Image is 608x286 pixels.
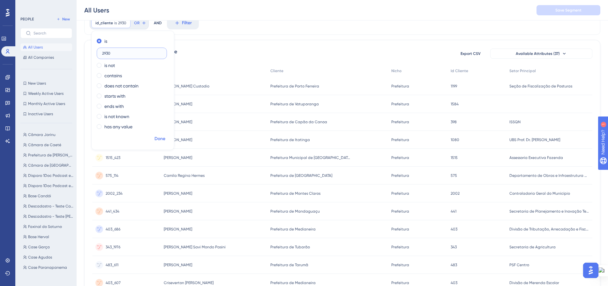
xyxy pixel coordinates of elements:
[104,113,129,120] label: is not known
[509,68,536,73] span: Setor Principal
[451,280,457,285] span: 403
[28,193,51,199] span: Base Candói
[451,245,457,250] span: 343
[270,280,316,285] span: Prefeitura de Medianeira
[62,17,70,22] span: New
[104,72,122,79] label: contains
[270,137,310,142] span: Prefeitura de Itatinga
[451,68,468,73] span: Id Cliente
[28,45,43,50] span: All Users
[15,2,40,9] span: Need Help?
[106,191,123,196] span: 2002_234
[391,245,409,250] span: Prefeitura
[20,213,76,220] button: Descadastro - Teste [PERSON_NAME]
[28,101,65,106] span: Monthly Active Users
[104,102,124,110] label: ends with
[391,68,402,73] span: Nicho
[555,8,582,13] span: Save Segment
[106,155,120,160] span: 1515_423
[20,43,72,51] button: All Users
[28,55,54,60] span: All Companies
[28,81,46,86] span: New Users
[164,245,226,250] span: [PERSON_NAME] Savi Mondo Pasini
[20,131,76,139] button: Câmara Jarinu
[20,151,76,159] button: Prefeitura de [PERSON_NAME]
[20,100,72,108] button: Monthly Active Users
[509,262,529,267] span: PSF Centro
[106,227,120,232] span: 403_686
[28,163,73,168] span: Câmara de [GEOGRAPHIC_DATA]
[509,280,559,285] span: Divisão de Merenda Escolar
[270,245,310,250] span: Prefeitura de Tubarão
[270,84,319,89] span: Prefeitura de Porto Ferreira
[182,19,192,27] span: Filter
[581,261,600,280] iframe: UserGuiding AI Assistant Launcher
[28,265,67,270] span: Case Paranapanema
[28,183,73,188] span: Disparo 1Doc Podcast ep 12 IMG
[451,102,459,107] span: 1584
[451,137,459,142] span: 1080
[28,142,61,147] span: Câmara de Caeté
[454,49,486,59] button: Export CSV
[164,262,192,267] span: [PERSON_NAME]
[391,262,409,267] span: Prefeitura
[164,119,192,124] span: [PERSON_NAME]
[509,173,589,178] span: Departamento de Obras e Infraestrutura Urbana
[151,133,169,145] button: Done
[270,68,283,73] span: Cliente
[102,51,161,56] input: Type the value
[20,264,76,271] button: Case Paranapanema
[154,135,165,143] span: Done
[509,209,589,214] span: Secretaria de Planejamento e Inovação Tecnológica
[391,102,409,107] span: Prefeitura
[451,173,457,178] span: 575
[34,31,67,35] input: Search
[20,110,72,118] button: Inactive Users
[134,20,139,26] span: OR
[104,37,107,45] label: is
[20,223,76,230] button: Faxinal do Soturno
[28,224,62,229] span: Faxinal do Soturno
[164,209,192,214] span: [PERSON_NAME]
[106,262,118,267] span: 483_611
[28,91,64,96] span: Weekly Active Users
[391,137,409,142] span: Prefeitura
[28,255,52,260] span: Case Agudos
[451,227,457,232] span: 403
[95,20,113,26] span: id_cliente
[104,82,139,90] label: does not contain
[28,153,73,158] span: Prefeitura de [PERSON_NAME]
[164,191,192,196] span: [PERSON_NAME]
[114,20,117,26] span: is
[106,173,118,178] span: 575_114
[537,5,600,15] button: Save Segment
[20,202,76,210] button: Descadastro - Teste Carlos-1
[164,137,192,142] span: [PERSON_NAME]
[490,49,592,59] button: Available Attributes (37)
[106,280,121,285] span: 403_607
[391,155,409,160] span: Prefeitura
[391,191,409,196] span: Prefeitura
[509,245,556,250] span: Secretaria de Agricultura
[20,233,76,241] button: Base Herval
[164,227,192,232] span: [PERSON_NAME]
[461,51,481,56] span: Export CSV
[28,132,56,137] span: Câmara Jarinu
[118,20,126,26] span: 2930
[20,182,76,190] button: Disparo 1Doc Podcast ep 12 IMG
[391,173,409,178] span: Prefeitura
[28,111,53,117] span: Inactive Users
[451,84,457,89] span: 1199
[509,155,563,160] span: Assessoria Executiva Fazenda
[28,214,73,219] span: Descadastro - Teste [PERSON_NAME]
[391,84,409,89] span: Prefeitura
[270,173,332,178] span: Prefeitura de [GEOGRAPHIC_DATA]
[20,79,72,87] button: New Users
[391,280,409,285] span: Prefeitura
[28,234,49,239] span: Base Herval
[133,18,147,28] button: OR
[270,102,319,107] span: Prefeitura de Votuporanga
[509,119,521,124] span: ISSQN
[20,17,34,22] div: PEOPLE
